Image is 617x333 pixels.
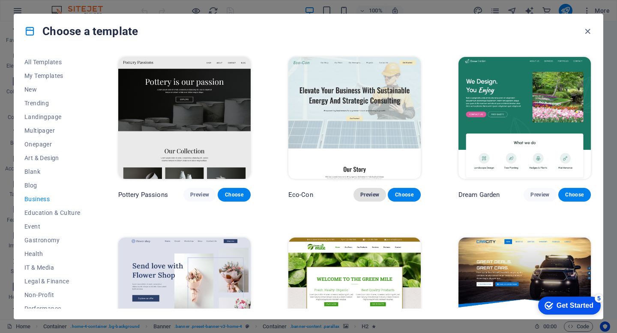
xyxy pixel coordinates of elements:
span: Gastronomy [24,237,81,244]
button: Landingpage [24,110,81,124]
span: Choose [565,191,584,198]
span: My Templates [24,72,81,79]
span: Non-Profit [24,291,81,298]
p: Dream Garden [458,190,500,199]
button: Choose [558,188,591,202]
span: Choose [395,191,413,198]
div: 5 [63,2,72,10]
button: All Templates [24,55,81,69]
button: Preview [183,188,216,202]
span: Preview [530,191,549,198]
button: Business [24,192,81,206]
button: Blank [24,165,81,178]
div: Get Started 5 items remaining, 0% complete [7,4,69,22]
button: Preview [524,188,556,202]
button: Preview [353,188,386,202]
span: Landingpage [24,113,81,120]
span: Event [24,223,81,230]
button: Choose [388,188,420,202]
span: Health [24,250,81,257]
span: Legal & Finance [24,278,81,285]
span: Choose [225,191,243,198]
span: Multipager [24,127,81,134]
span: New [24,86,81,93]
img: Pottery Passions [118,57,251,179]
button: My Templates [24,69,81,83]
button: IT & Media [24,261,81,274]
span: Preview [360,191,379,198]
button: Onepager [24,137,81,151]
span: Performance [24,305,81,312]
span: All Templates [24,59,81,65]
p: Pottery Passions [118,190,168,199]
button: Trending [24,96,81,110]
span: Trending [24,100,81,107]
button: Education & Culture [24,206,81,220]
p: Eco-Con [288,190,313,199]
button: Multipager [24,124,81,137]
img: Dream Garden [458,57,591,179]
button: Blog [24,178,81,192]
span: Blog [24,182,81,189]
span: Blank [24,168,81,175]
h4: Choose a template [24,24,138,38]
span: Preview [190,191,209,198]
button: Performance [24,302,81,315]
span: Onepager [24,141,81,148]
button: Choose [218,188,250,202]
span: Business [24,196,81,202]
button: Non-Profit [24,288,81,302]
button: New [24,83,81,96]
span: Art & Design [24,155,81,161]
span: IT & Media [24,264,81,271]
button: Health [24,247,81,261]
span: Education & Culture [24,209,81,216]
button: Event [24,220,81,233]
button: Gastronomy [24,233,81,247]
img: Eco-Con [288,57,421,179]
div: Get Started [25,9,62,17]
button: Legal & Finance [24,274,81,288]
button: Art & Design [24,151,81,165]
